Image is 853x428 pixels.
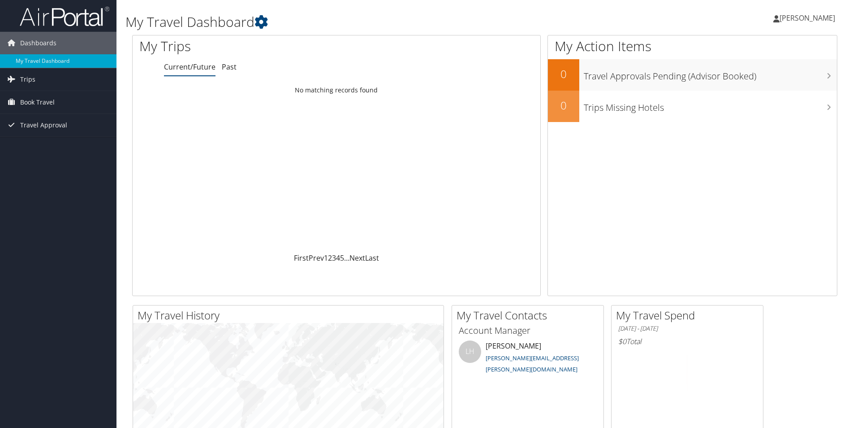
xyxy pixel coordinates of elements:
[618,336,626,346] span: $0
[332,253,336,263] a: 3
[294,253,309,263] a: First
[328,253,332,263] a: 2
[459,324,597,337] h3: Account Manager
[780,13,835,23] span: [PERSON_NAME]
[222,62,237,72] a: Past
[584,97,837,114] h3: Trips Missing Hotels
[133,82,540,98] td: No matching records found
[457,308,603,323] h2: My Travel Contacts
[365,253,379,263] a: Last
[486,354,579,374] a: [PERSON_NAME][EMAIL_ADDRESS][PERSON_NAME][DOMAIN_NAME]
[773,4,844,31] a: [PERSON_NAME]
[548,66,579,82] h2: 0
[584,66,837,83] h3: Travel Approvals Pending (Advisor Booked)
[164,62,215,72] a: Current/Future
[20,68,35,91] span: Trips
[324,253,328,263] a: 1
[548,98,579,113] h2: 0
[344,253,349,263] span: …
[340,253,344,263] a: 5
[20,114,67,136] span: Travel Approval
[349,253,365,263] a: Next
[548,59,837,91] a: 0Travel Approvals Pending (Advisor Booked)
[336,253,340,263] a: 4
[20,32,56,54] span: Dashboards
[548,37,837,56] h1: My Action Items
[309,253,324,263] a: Prev
[548,91,837,122] a: 0Trips Missing Hotels
[618,336,756,346] h6: Total
[459,341,481,363] div: LH
[138,308,444,323] h2: My Travel History
[139,37,364,56] h1: My Trips
[125,13,604,31] h1: My Travel Dashboard
[616,308,763,323] h2: My Travel Spend
[454,341,601,377] li: [PERSON_NAME]
[618,324,756,333] h6: [DATE] - [DATE]
[20,91,55,114] span: Book Travel
[20,6,109,27] img: airportal-logo.png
